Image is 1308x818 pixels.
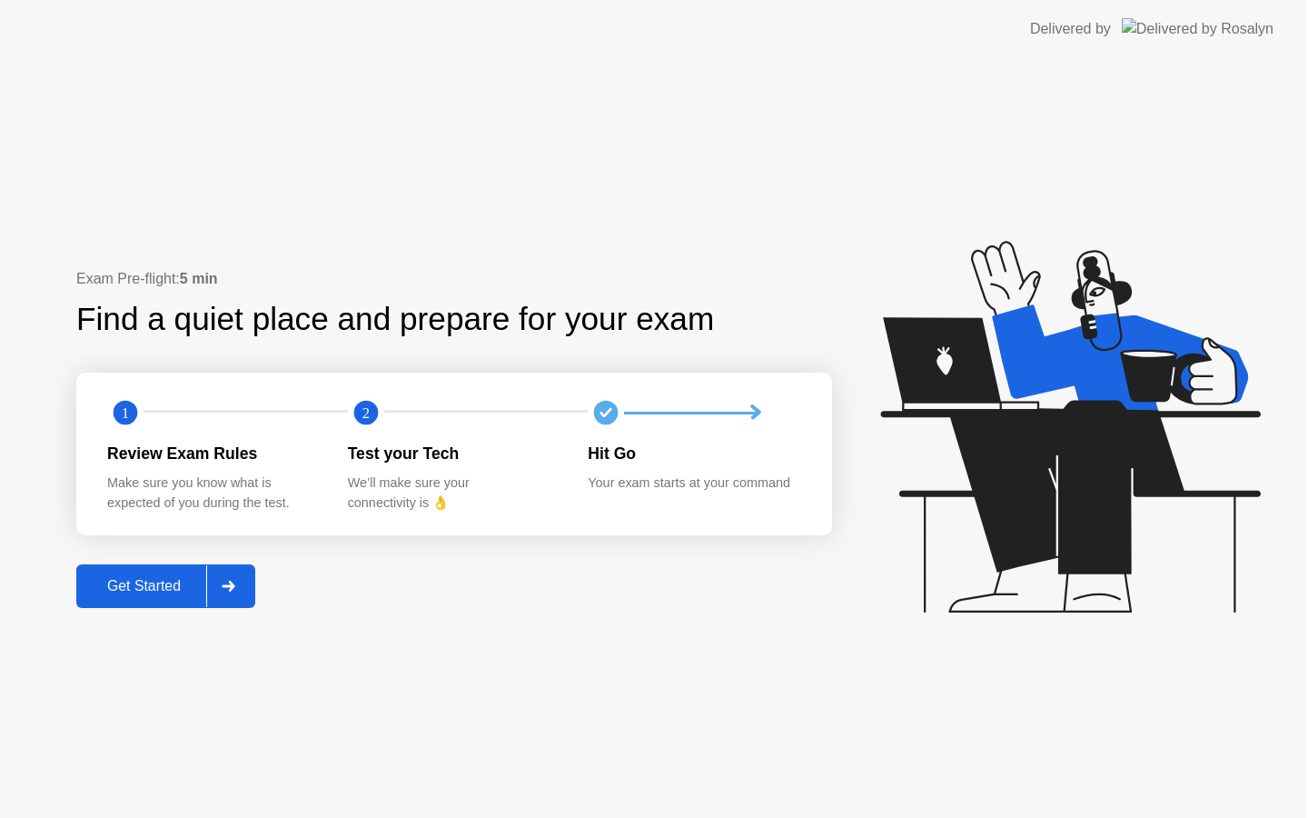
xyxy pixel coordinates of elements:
[76,268,832,290] div: Exam Pre-flight:
[122,404,129,422] text: 1
[362,404,370,422] text: 2
[82,578,206,594] div: Get Started
[107,474,319,513] div: Make sure you know what is expected of you during the test.
[1030,18,1111,40] div: Delivered by
[1122,18,1273,39] img: Delivered by Rosalyn
[588,442,799,465] div: Hit Go
[348,474,560,513] div: We’ll make sure your connectivity is 👌
[76,295,717,344] div: Find a quiet place and prepare for your exam
[348,442,560,465] div: Test your Tech
[180,271,218,286] b: 5 min
[588,474,799,494] div: Your exam starts at your command
[76,564,255,608] button: Get Started
[107,442,319,465] div: Review Exam Rules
